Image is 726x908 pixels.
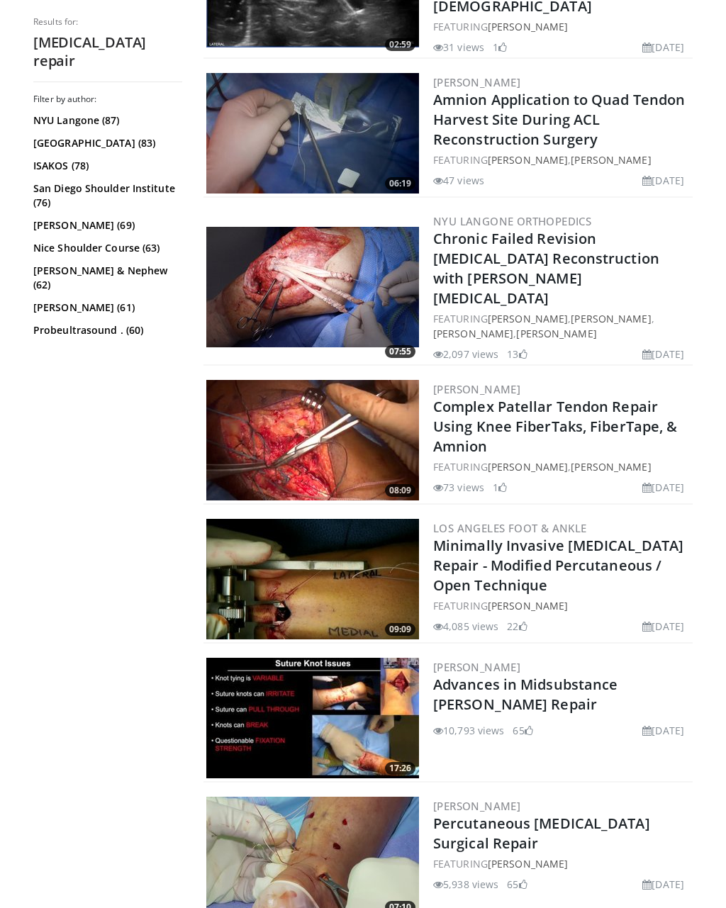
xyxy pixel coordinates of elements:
a: Minimally Invasive [MEDICAL_DATA] Repair - Modified Percutaneous / Open Technique [433,536,683,595]
li: [DATE] [642,40,684,55]
div: FEATURING [433,856,690,871]
a: NYU Langone Orthopedics [433,214,591,228]
li: 4,085 views [433,619,498,634]
a: [GEOGRAPHIC_DATA] (83) [33,136,179,150]
a: [PERSON_NAME] [433,327,513,340]
a: [PERSON_NAME] [488,460,568,473]
li: 10,793 views [433,723,504,738]
a: Chronic Failed Revision [MEDICAL_DATA] Reconstruction with [PERSON_NAME] [MEDICAL_DATA] [433,229,659,308]
span: 08:09 [385,484,415,497]
a: [PERSON_NAME] (61) [33,301,179,315]
a: Percutaneous [MEDICAL_DATA] Surgical Repair [433,814,650,853]
li: [DATE] [642,480,684,495]
a: [PERSON_NAME] [488,153,568,167]
h3: Filter by author: [33,94,182,105]
h2: [MEDICAL_DATA] repair [33,33,182,70]
img: 19d4fb57-d425-4c2d-a2dd-156658f178bb.jpg.300x170_q85_crop-smart_upscale.jpg [206,227,419,347]
li: 22 [507,619,527,634]
li: 1 [493,480,507,495]
li: 1 [493,40,507,55]
li: 2,097 views [433,347,498,361]
a: [PERSON_NAME] [571,312,651,325]
a: [PERSON_NAME] (69) [33,218,179,232]
a: Advances in Midsubstance [PERSON_NAME] Repair [433,675,618,714]
a: [PERSON_NAME] [488,599,568,612]
a: NYU Langone (87) [33,113,179,128]
a: Complex Patellar Tendon Repair Using Knee FiberTaks, FiberTape, & Amnion [433,397,677,456]
li: [DATE] [642,173,684,188]
li: 13 [507,347,527,361]
a: [PERSON_NAME] [433,799,520,813]
li: 65 [513,723,532,738]
li: 31 views [433,40,484,55]
a: [PERSON_NAME] [516,327,596,340]
span: 09:09 [385,623,415,636]
li: 47 views [433,173,484,188]
li: [DATE] [642,347,684,361]
span: 07:55 [385,345,415,358]
a: ISAKOS (78) [33,159,179,173]
span: 02:59 [385,38,415,51]
img: 6d3d0c34-260e-497a-a4df-cbf37e0a88d2.300x170_q85_crop-smart_upscale.jpg [206,73,419,194]
p: Results for: [33,16,182,28]
a: [PERSON_NAME] [433,660,520,674]
a: [PERSON_NAME] [571,460,651,473]
a: Probeultrasound . (60) [33,323,179,337]
a: Amnion Application to Quad Tendon Harvest Site During ACL Reconstruction Surgery [433,90,685,149]
span: 06:19 [385,177,415,190]
a: 17:26 [206,658,419,778]
div: FEATURING [433,598,690,613]
li: 73 views [433,480,484,495]
span: 17:26 [385,762,415,775]
a: [PERSON_NAME] [488,312,568,325]
li: 65 [507,877,527,892]
a: [PERSON_NAME] [571,153,651,167]
a: [PERSON_NAME] [488,857,568,870]
img: e1c2b6ee-86c7-40a2-8238-438aca70f309.300x170_q85_crop-smart_upscale.jpg [206,380,419,500]
img: 2744df12-43f9-44a0-9793-88526dca8547.300x170_q85_crop-smart_upscale.jpg [206,658,419,778]
a: 08:09 [206,380,419,500]
a: Los Angeles Foot & Ankle [433,521,587,535]
a: Nice Shoulder Course (63) [33,241,179,255]
li: [DATE] [642,723,684,738]
li: [DATE] [642,877,684,892]
a: 07:55 [206,227,419,347]
li: 5,938 views [433,877,498,892]
img: b61e6802-a57c-4b39-914b-6b40b356a744.300x170_q85_crop-smart_upscale.jpg [206,519,419,639]
div: FEATURING , [433,459,690,474]
a: [PERSON_NAME] [433,75,520,89]
a: [PERSON_NAME] & Nephew (62) [33,264,179,292]
div: FEATURING [433,19,690,34]
a: San Diego Shoulder Institute (76) [33,181,179,210]
a: [PERSON_NAME] [488,20,568,33]
a: 09:09 [206,519,419,639]
a: [PERSON_NAME] [433,382,520,396]
div: FEATURING , , , [433,311,690,341]
a: 06:19 [206,73,419,194]
div: FEATURING , [433,152,690,167]
li: [DATE] [642,619,684,634]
